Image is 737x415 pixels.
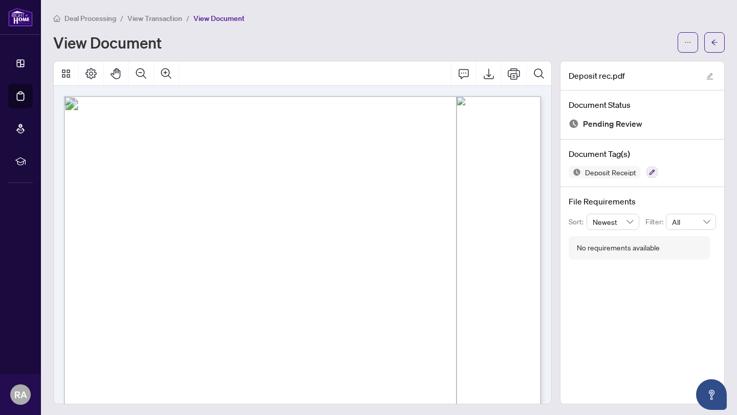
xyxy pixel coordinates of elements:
span: ellipsis [684,39,691,46]
div: No requirements available [577,242,660,253]
p: Filter: [645,216,666,227]
span: All [672,214,710,229]
h1: View Document [53,34,162,51]
li: / [186,12,189,24]
p: Sort: [569,216,587,227]
h4: Document Status [569,99,716,111]
span: Pending Review [583,117,642,131]
li: / [120,12,123,24]
img: logo [8,8,33,27]
h4: Document Tag(s) [569,148,716,160]
span: Deal Processing [64,14,116,23]
span: arrow-left [711,39,718,46]
span: View Document [193,14,245,23]
span: Deposit rec.pdf [569,70,625,82]
button: Open asap [696,379,727,410]
span: View Transaction [127,14,182,23]
span: RA [14,387,27,402]
span: edit [706,73,713,80]
img: Document Status [569,119,579,129]
span: Deposit Receipt [581,169,640,176]
span: home [53,15,60,22]
img: Status Icon [569,166,581,178]
span: Newest [593,214,634,229]
h4: File Requirements [569,195,716,207]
